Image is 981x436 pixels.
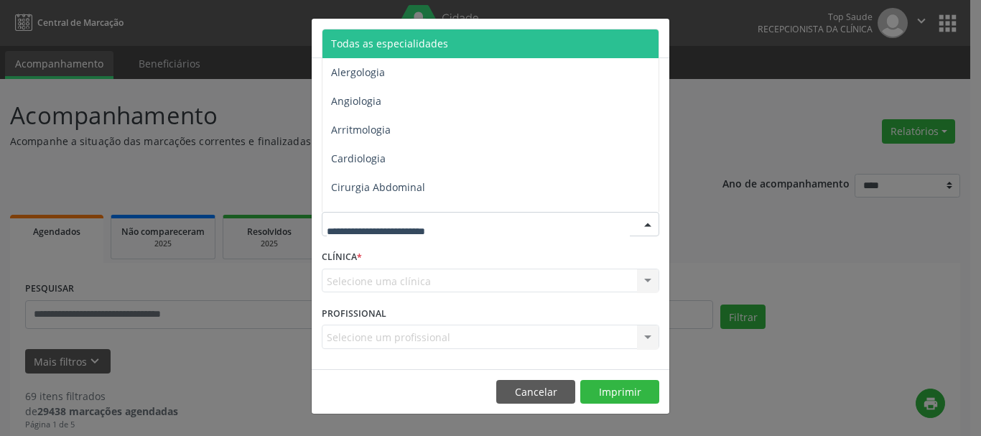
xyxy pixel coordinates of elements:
span: Todas as especialidades [331,37,448,50]
button: Close [641,19,669,54]
span: Angiologia [331,94,381,108]
button: Imprimir [580,380,659,404]
span: Cirurgia Bariatrica [331,209,419,223]
span: Cirurgia Abdominal [331,180,425,194]
h5: Relatório de agendamentos [322,29,486,47]
label: CLÍNICA [322,246,362,269]
span: Alergologia [331,65,385,79]
span: Arritmologia [331,123,391,136]
label: PROFISSIONAL [322,302,386,325]
button: Cancelar [496,380,575,404]
span: Cardiologia [331,152,386,165]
